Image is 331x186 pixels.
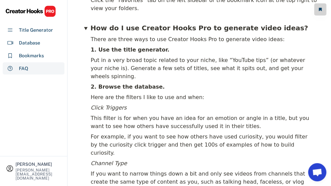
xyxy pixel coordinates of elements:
[90,132,315,158] div: For example, if you want to see how others have used curiosity, you would filter by the curiosity...
[91,46,169,53] b: 1. Use the title generator.
[19,65,28,72] div: FAQ
[16,168,61,180] div: [PERSON_NAME][EMAIL_ADDRESS][DOMAIN_NAME]
[91,84,165,90] b: 2. Browse the database.
[19,39,40,46] div: Database
[84,16,315,34] summary: How do I use Creator Hooks Pro to generate video ideas?
[90,113,315,131] div: This filter is for when you have an idea for an emotion or angle in a title, but you want to see ...
[91,160,127,166] em: Channel Type
[16,162,61,166] div: [PERSON_NAME]
[90,55,315,82] div: Put in a very broad topic related to your niche, like “YouTube tips” (or whatever your niche is)....
[90,92,315,102] div: Here are the filters I like to use and when:
[19,27,53,34] div: Title Generator
[308,163,326,181] a: Open chat
[90,24,308,32] span: How do I use Creator Hooks Pro to generate video ideas?
[5,5,56,17] img: CHPRO%20Logo.svg
[91,104,127,111] em: Click Triggers
[19,52,44,59] div: Bookmarks
[90,34,315,44] div: There are three ways to use Creator Hooks Pro to generate video ideas:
